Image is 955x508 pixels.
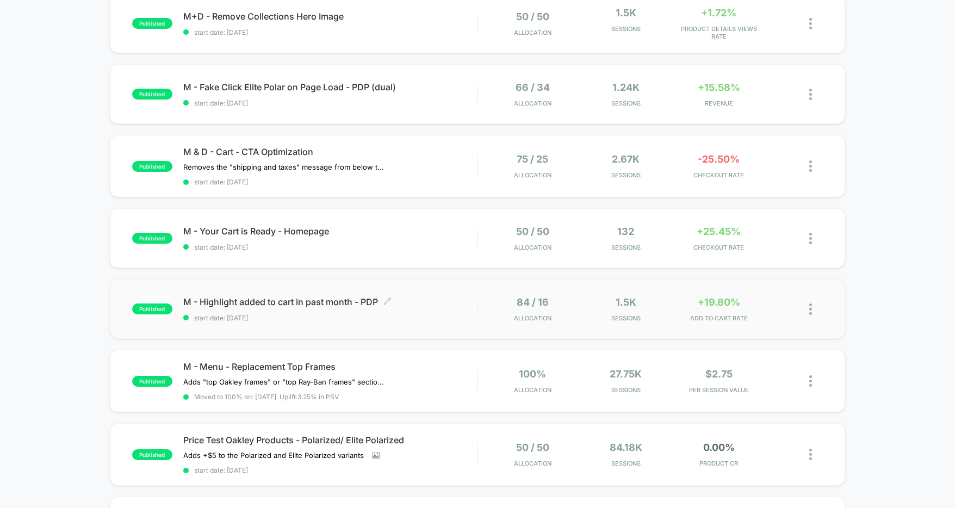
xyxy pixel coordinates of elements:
span: PRODUCT DETAILS VIEWS RATE [675,25,762,40]
img: close [809,449,812,460]
span: CHECKOUT RATE [675,171,762,179]
span: +1.72% [701,7,736,18]
span: start date: [DATE] [183,178,477,186]
span: PER SESSION VALUE [675,386,762,394]
span: M - Highlight added to cart in past month - PDP [183,296,477,307]
span: M & D - Cart - CTA Optimization [183,146,477,157]
span: published [132,303,172,314]
span: M+D - Remove Collections Hero Image [183,11,477,22]
span: 50 / 50 [516,11,549,22]
span: start date: [DATE] [183,314,477,322]
span: published [132,449,172,460]
span: start date: [DATE] [183,243,477,251]
span: 84 / 16 [517,296,549,308]
span: Sessions [582,460,669,467]
span: published [132,376,172,387]
span: 2.67k [612,153,640,165]
span: Allocation [514,100,551,107]
span: 100% [519,368,546,380]
span: +15.58% [698,82,740,93]
span: M - Menu - Replacement Top Frames [183,361,477,372]
span: Sessions [582,244,669,251]
span: Allocation [514,29,551,36]
span: 132 [617,226,634,237]
span: published [132,233,172,244]
span: Sessions [582,386,669,394]
span: Allocation [514,244,551,251]
span: Sessions [582,314,669,322]
span: 1.5k [616,296,636,308]
span: CHECKOUT RATE [675,244,762,251]
span: 27.75k [610,368,642,380]
span: M - Fake Click Elite Polar on Page Load - PDP (dual) [183,82,477,92]
span: 84.18k [610,442,642,453]
span: Adds "top Oakley frames" or "top Ray-Ban frames" section to replacement lenses for Oakley and Ray... [183,377,385,386]
span: Removes the "shipping and taxes" message from below the CTA and replaces it with message about re... [183,163,385,171]
img: close [809,233,812,244]
img: close [809,160,812,172]
span: start date: [DATE] [183,466,477,474]
img: close [809,303,812,315]
span: REVENUE [675,100,762,107]
span: +25.45% [697,226,741,237]
span: M - Your Cart is Ready - Homepage [183,226,477,237]
span: Price Test Oakley Products - Polarized/ Elite Polarized [183,435,477,445]
span: 1.5k [616,7,636,18]
span: ADD TO CART RATE [675,314,762,322]
span: 50 / 50 [516,442,549,453]
span: published [132,161,172,172]
span: Allocation [514,460,551,467]
img: close [809,89,812,100]
img: close [809,18,812,29]
span: published [132,18,172,29]
span: -25.50% [698,153,740,165]
span: Sessions [582,171,669,179]
span: Sessions [582,25,669,33]
span: PRODUCT CR [675,460,762,467]
span: published [132,89,172,100]
span: $2.75 [705,368,733,380]
span: Sessions [582,100,669,107]
span: Moved to 100% on: [DATE] . Uplift: 3.25% in PSV [194,393,339,401]
span: 0.00% [703,442,735,453]
span: start date: [DATE] [183,28,477,36]
span: +19.80% [698,296,740,308]
span: 75 / 25 [517,153,548,165]
span: 50 / 50 [516,226,549,237]
span: 1.24k [612,82,640,93]
span: start date: [DATE] [183,99,477,107]
span: Adds +$5 to the Polarized and Elite Polarized variants [183,451,364,460]
span: Allocation [514,171,551,179]
span: Allocation [514,386,551,394]
span: Allocation [514,314,551,322]
span: 66 / 34 [516,82,550,93]
img: close [809,375,812,387]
